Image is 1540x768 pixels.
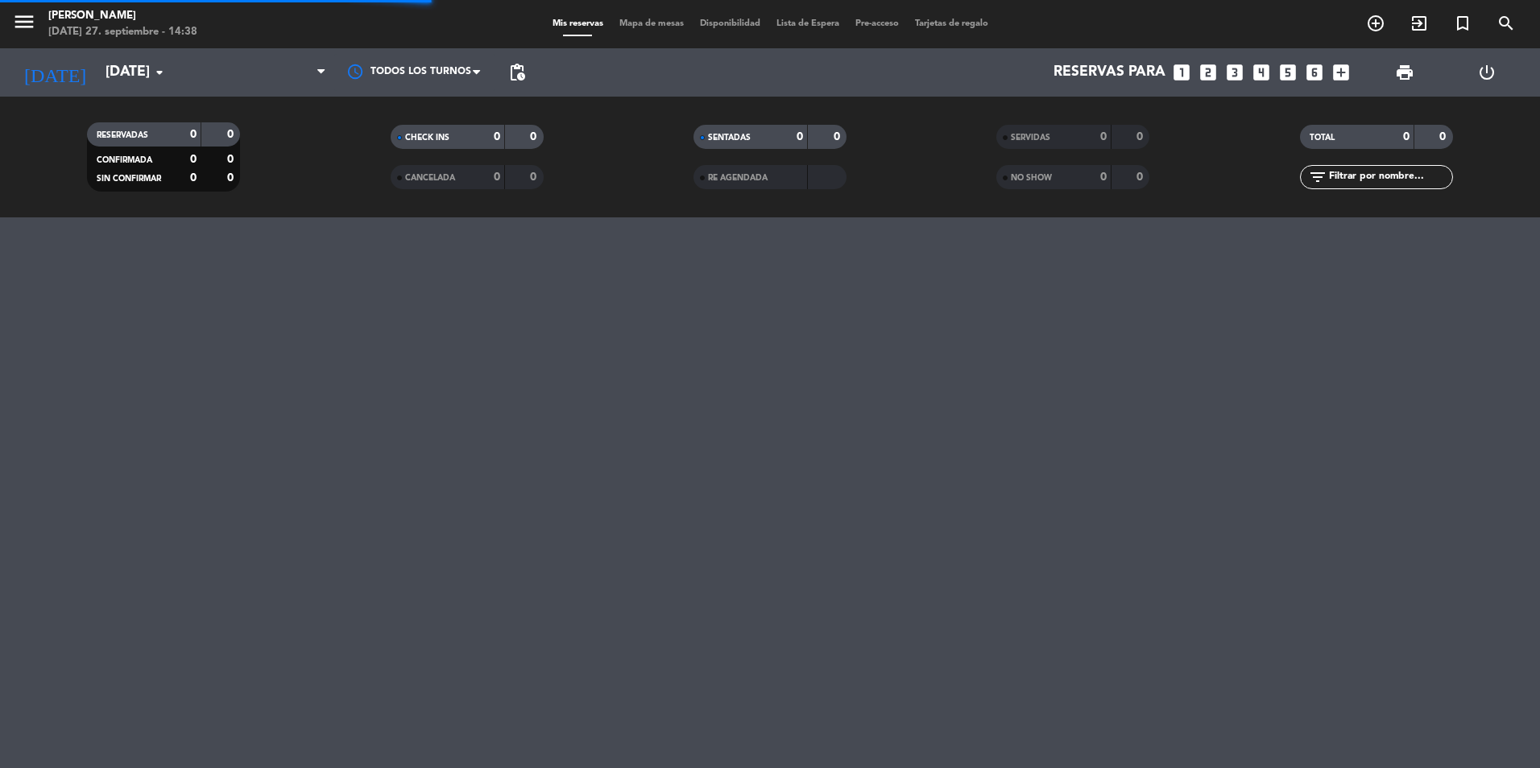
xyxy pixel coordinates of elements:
i: looks_5 [1277,62,1298,83]
strong: 0 [1100,131,1107,142]
span: Lista de Espera [768,19,847,28]
strong: 0 [1136,171,1146,183]
div: [PERSON_NAME] [48,8,197,24]
i: exit_to_app [1410,14,1429,33]
i: search [1497,14,1516,33]
button: menu [12,10,36,39]
strong: 0 [494,171,500,183]
div: LOG OUT [1446,48,1528,97]
span: Reservas para [1054,64,1165,81]
span: print [1395,63,1414,82]
div: [DATE] 27. septiembre - 14:38 [48,24,197,40]
i: filter_list [1308,167,1327,187]
input: Filtrar por nombre... [1327,168,1452,186]
span: pending_actions [507,63,527,82]
i: arrow_drop_down [150,63,169,82]
i: add_circle_outline [1366,14,1385,33]
span: Disponibilidad [692,19,768,28]
span: CHECK INS [405,134,449,142]
i: turned_in_not [1453,14,1472,33]
i: looks_one [1171,62,1192,83]
span: Pre-acceso [847,19,907,28]
strong: 0 [834,131,843,142]
span: RESERVADAS [97,131,148,139]
strong: 0 [190,154,197,165]
span: SENTADAS [708,134,751,142]
i: menu [12,10,36,34]
strong: 0 [1136,131,1146,142]
span: CONFIRMADA [97,156,152,164]
strong: 0 [1403,131,1410,142]
span: Mapa de mesas [611,19,692,28]
span: SERVIDAS [1011,134,1050,142]
strong: 0 [1439,131,1449,142]
span: Tarjetas de regalo [907,19,996,28]
strong: 0 [530,171,540,183]
span: TOTAL [1310,134,1335,142]
i: [DATE] [12,55,97,90]
i: looks_4 [1251,62,1272,83]
i: looks_two [1198,62,1219,83]
strong: 0 [530,131,540,142]
strong: 0 [797,131,803,142]
span: RE AGENDADA [708,174,768,182]
strong: 0 [227,172,237,184]
strong: 0 [227,154,237,165]
i: looks_3 [1224,62,1245,83]
span: Mis reservas [544,19,611,28]
strong: 0 [190,172,197,184]
strong: 0 [227,129,237,140]
i: power_settings_new [1477,63,1497,82]
i: add_box [1331,62,1352,83]
strong: 0 [494,131,500,142]
span: CANCELADA [405,174,455,182]
strong: 0 [190,129,197,140]
span: SIN CONFIRMAR [97,175,161,183]
strong: 0 [1100,171,1107,183]
span: NO SHOW [1011,174,1052,182]
i: looks_6 [1304,62,1325,83]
